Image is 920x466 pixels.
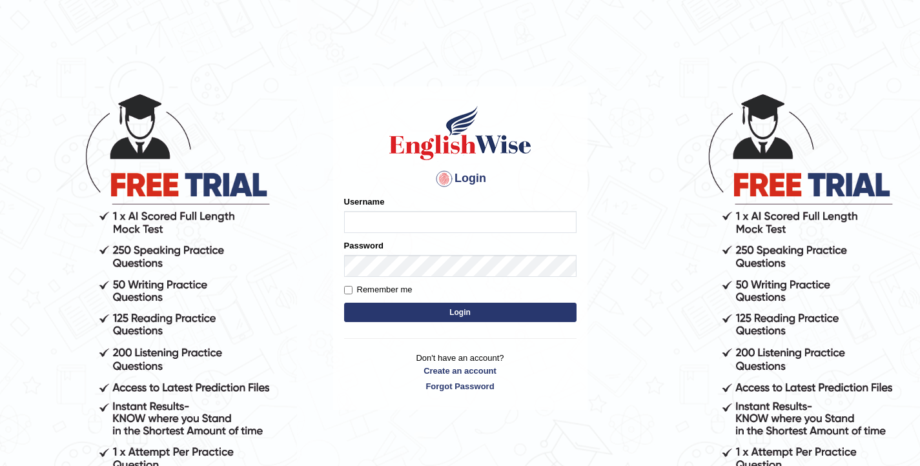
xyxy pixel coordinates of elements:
h4: Login [344,168,577,189]
a: Create an account [344,365,577,377]
label: Username [344,196,385,208]
label: Remember me [344,283,413,296]
button: Login [344,303,577,322]
input: Remember me [344,286,353,294]
a: Forgot Password [344,380,577,392]
img: Logo of English Wise sign in for intelligent practice with AI [387,104,534,162]
label: Password [344,239,383,252]
p: Don't have an account? [344,352,577,392]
